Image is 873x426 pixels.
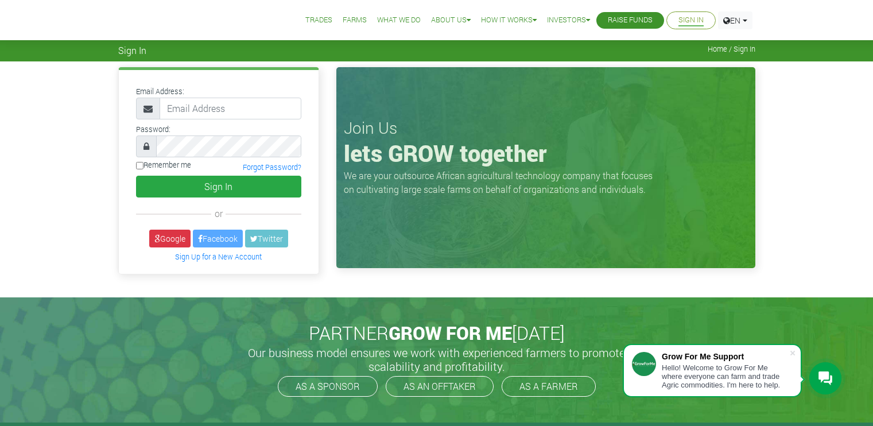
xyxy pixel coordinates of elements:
a: AS AN OFFTAKER [386,376,494,397]
label: Password: [136,124,170,135]
h3: Join Us [344,118,748,138]
a: AS A SPONSOR [278,376,378,397]
input: Email Address [160,98,301,119]
p: We are your outsource African agricultural technology company that focuses on cultivating large s... [344,169,659,196]
a: Farms [343,14,367,26]
span: GROW FOR ME [389,320,512,345]
span: Sign In [118,45,146,56]
label: Email Address: [136,86,184,97]
div: Hello! Welcome to Grow For Me where everyone can farm and trade Agric commodities. I'm here to help. [662,363,789,389]
a: Forgot Password? [243,162,301,172]
a: What We Do [377,14,421,26]
h5: Our business model ensures we work with experienced farmers to promote scalability and profitabil... [236,346,638,373]
a: EN [718,11,752,29]
h1: lets GROW together [344,140,748,167]
a: Raise Funds [608,14,653,26]
input: Remember me [136,162,143,169]
a: Investors [547,14,590,26]
div: or [136,207,301,220]
a: Google [149,230,191,247]
a: Sign In [678,14,704,26]
a: Trades [305,14,332,26]
label: Remember me [136,160,191,171]
a: Sign Up for a New Account [175,252,262,261]
div: Grow For Me Support [662,352,789,361]
a: About Us [431,14,471,26]
span: Home / Sign In [708,45,755,53]
a: How it Works [481,14,537,26]
button: Sign In [136,176,301,197]
a: AS A FARMER [502,376,596,397]
h2: PARTNER [DATE] [123,322,751,344]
